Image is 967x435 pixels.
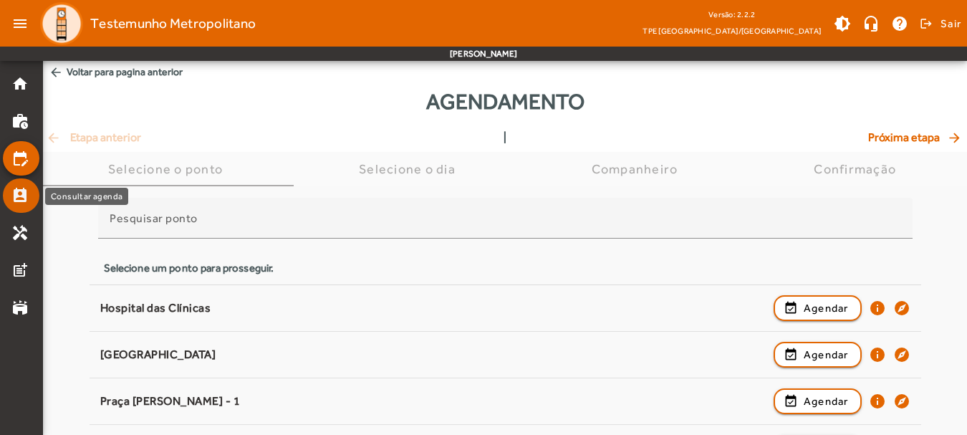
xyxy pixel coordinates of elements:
[804,393,849,410] span: Agendar
[43,59,967,85] span: Voltar para pagina anterior
[814,162,902,176] div: Confirmação
[108,162,228,176] div: Selecione o ponto
[100,301,766,316] div: Hospital das Clínicas
[893,393,910,410] mat-icon: explore
[918,13,961,34] button: Sair
[11,299,29,316] mat-icon: stadium
[49,65,63,80] mat-icon: arrow_back
[11,113,29,130] mat-icon: work_history
[104,260,907,276] div: Selecione um ponto para prosseguir.
[11,262,29,279] mat-icon: post_add
[504,129,506,146] span: |
[774,295,862,321] button: Agendar
[359,162,461,176] div: Selecione o dia
[643,6,821,24] div: Versão: 2.2.2
[774,388,862,414] button: Agendar
[774,342,862,368] button: Agendar
[100,348,766,363] div: [GEOGRAPHIC_DATA]
[34,2,256,45] a: Testemunho Metropolitano
[947,130,964,145] mat-icon: arrow_forward
[426,85,584,118] span: Agendamento
[11,150,29,167] mat-icon: edit_calendar
[869,346,886,363] mat-icon: info
[11,187,29,204] mat-icon: perm_contact_calendar
[100,394,766,409] div: Praça [PERSON_NAME] - 1
[869,393,886,410] mat-icon: info
[40,2,83,45] img: Logo TPE
[11,224,29,242] mat-icon: handyman
[592,162,684,176] div: Companheiro
[643,24,821,38] span: TPE [GEOGRAPHIC_DATA]/[GEOGRAPHIC_DATA]
[804,346,849,363] span: Agendar
[45,188,128,205] div: Consultar agenda
[868,129,964,146] span: Próxima etapa
[893,300,910,317] mat-icon: explore
[6,9,34,38] mat-icon: menu
[804,300,849,317] span: Agendar
[893,346,910,363] mat-icon: explore
[940,12,961,35] span: Sair
[110,211,198,225] mat-label: Pesquisar ponto
[90,12,256,35] span: Testemunho Metropolitano
[11,75,29,92] mat-icon: home
[869,300,886,317] mat-icon: info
